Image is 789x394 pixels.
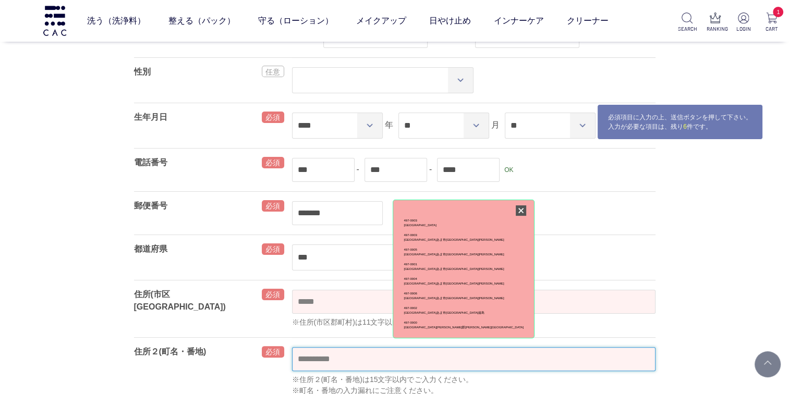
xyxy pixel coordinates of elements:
[762,13,781,33] a: 1 CART
[404,238,436,241] span: [GEOGRAPHIC_DATA]
[706,25,724,33] p: RANKING
[404,282,436,285] span: [GEOGRAPHIC_DATA]
[134,67,151,76] label: 性別
[773,7,783,17] span: 1
[502,164,516,176] div: OK
[446,282,504,285] span: [GEOGRAPHIC_DATA][PERSON_NAME]
[436,311,446,314] span: あま市
[404,267,436,270] span: [GEOGRAPHIC_DATA]
[446,253,504,256] span: [GEOGRAPHIC_DATA][PERSON_NAME]
[597,104,763,140] div: 必須項目に入力の上、送信ボタンを押して下さい。 入力が必要な項目は、残り 件です。
[404,218,524,223] div: 497-0003
[404,262,524,267] div: 497-0001
[404,326,436,329] span: [GEOGRAPHIC_DATA]
[134,347,207,356] label: 住所２(町名・番地)
[446,311,484,314] span: [GEOGRAPHIC_DATA]遠島
[762,25,781,33] p: CART
[706,13,724,33] a: RANKING
[258,6,333,35] a: 守る（ローション）
[493,6,543,35] a: インナーケア
[404,233,524,238] div: 497-0003
[404,306,524,311] div: 497-0002
[446,297,504,300] span: [GEOGRAPHIC_DATA][PERSON_NAME]
[87,6,145,35] a: 洗う（洗浄料）
[429,6,470,35] a: 日やけ止め
[404,248,524,252] div: 497-0005
[292,120,621,129] span: 年 月 日
[292,317,656,328] div: ※住所(市区郡町村)は11文字以内でご入力ください。
[404,277,524,281] div: 497-0004
[678,13,696,33] a: SEARCH
[42,6,68,35] img: logo
[356,6,406,35] a: メイクアップ
[134,113,167,121] label: 生年月日
[446,267,504,270] span: [GEOGRAPHIC_DATA][PERSON_NAME]
[436,282,446,285] span: あま市
[404,291,524,296] div: 497-0006
[292,165,516,174] span: - -
[134,158,167,167] label: 電話番号
[436,326,524,329] span: [PERSON_NAME]郡[PERSON_NAME][GEOGRAPHIC_DATA]
[683,123,687,130] span: 6
[678,25,696,33] p: SEARCH
[168,6,235,35] a: 整える（パック）
[404,321,524,325] div: 497-0000
[404,253,436,256] span: [GEOGRAPHIC_DATA]
[436,297,446,300] span: あま市
[734,25,752,33] p: LOGIN
[134,290,226,311] label: 住所(市区[GEOGRAPHIC_DATA])
[404,311,436,314] span: [GEOGRAPHIC_DATA]
[436,267,446,270] span: あま市
[516,205,526,216] img: close_right_jp.png
[134,244,167,253] label: 都道府県
[404,224,436,227] span: [GEOGRAPHIC_DATA]
[436,253,446,256] span: あま市
[436,238,446,241] span: あま市
[404,297,436,300] span: [GEOGRAPHIC_DATA]
[566,6,608,35] a: クリーナー
[446,238,504,241] span: [GEOGRAPHIC_DATA][PERSON_NAME]
[734,13,752,33] a: LOGIN
[134,201,167,210] label: 郵便番号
